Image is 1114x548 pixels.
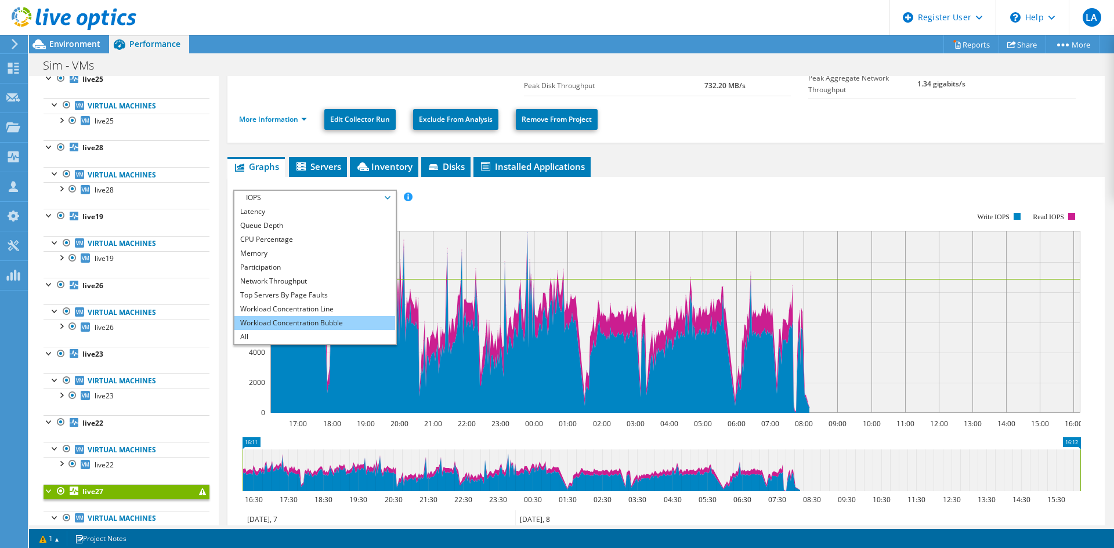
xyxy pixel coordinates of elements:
a: live27 [44,484,209,499]
span: LA [1083,8,1101,27]
text: 01:30 [559,495,577,505]
text: 13:30 [978,495,996,505]
a: Virtual Machines [44,167,209,182]
label: Peak Disk Throughput [524,80,704,92]
a: Share [999,35,1046,53]
text: 13:00 [964,419,982,429]
li: Workload Concentration Line [234,302,395,316]
text: 21:30 [419,495,437,505]
b: live23 [82,349,103,359]
a: live19 [44,209,209,224]
li: Memory [234,246,395,260]
text: 2000 [249,378,265,387]
span: live22 [95,460,114,470]
text: 05:30 [699,495,717,505]
text: 19:30 [349,495,367,505]
span: live25 [95,116,114,126]
li: Network Throughput [234,274,395,288]
a: live22 [44,457,209,472]
text: 14:00 [997,419,1015,429]
text: 20:30 [385,495,403,505]
a: Virtual Machines [44,98,209,113]
a: Reports [943,35,999,53]
span: IOPS [240,191,389,205]
b: live27 [82,487,103,496]
text: 14:30 [1012,495,1030,505]
span: live23 [95,391,114,401]
span: Graphs [233,161,279,172]
a: Virtual Machines [44,442,209,457]
li: CPU Percentage [234,233,395,246]
text: 22:00 [458,419,476,429]
a: Project Notes [67,531,135,546]
li: All [234,330,395,344]
text: 07:00 [761,419,779,429]
text: 07:30 [768,495,786,505]
text: 06:30 [733,495,751,505]
a: Virtual Machines [44,236,209,251]
a: Virtual Machines [44,511,209,526]
text: 02:00 [593,419,611,429]
span: Installed Applications [479,161,585,172]
text: 01:00 [559,419,577,429]
a: live26 [44,278,209,293]
span: Inventory [356,161,413,172]
text: 16:00 [1065,419,1083,429]
text: 03:30 [628,495,646,505]
text: 19:00 [357,419,375,429]
span: Environment [49,38,100,49]
text: 05:00 [694,419,712,429]
text: 22:30 [454,495,472,505]
text: 00:00 [525,419,543,429]
b: live25 [82,74,103,84]
a: Virtual Machines [44,373,209,389]
a: live25 [44,114,209,129]
text: 23:30 [489,495,507,505]
b: live19 [82,212,103,222]
text: 11:00 [896,419,914,429]
text: Write IOPS [977,213,1010,221]
span: Performance [129,38,180,49]
li: Queue Depth [234,219,395,233]
text: 10:30 [873,495,891,505]
text: 12:00 [930,419,948,429]
b: live28 [82,143,103,153]
text: 09:30 [838,495,856,505]
span: Disks [427,161,465,172]
a: live23 [44,389,209,404]
a: Remove From Project [516,109,598,130]
text: 18:30 [314,495,332,505]
text: 09:00 [829,419,847,429]
text: 04:00 [660,419,678,429]
span: live19 [95,253,114,263]
a: Virtual Machines [44,304,209,320]
text: 20:00 [390,419,408,429]
text: 4000 [249,347,265,357]
text: 23:00 [491,419,509,429]
text: 17:30 [280,495,298,505]
h1: Sim - VMs [38,59,112,72]
a: live28 [44,182,209,197]
b: live22 [82,418,103,428]
b: live26 [82,281,103,291]
a: live25 [44,71,209,86]
text: 10:00 [863,419,881,429]
a: Exclude From Analysis [413,109,498,130]
a: 1 [31,531,67,546]
a: Edit Collector Run [324,109,396,130]
text: 00:30 [524,495,542,505]
text: 16:30 [245,495,263,505]
text: Read IOPS [1033,213,1065,221]
text: 06:00 [728,419,746,429]
text: 04:30 [664,495,682,505]
span: live26 [95,322,114,332]
a: More Information [239,114,307,124]
text: 03:00 [627,419,645,429]
a: More [1046,35,1099,53]
text: 02:30 [594,495,612,505]
a: live23 [44,347,209,362]
text: 12:30 [943,495,961,505]
span: Servers [295,161,341,172]
a: live19 [44,251,209,266]
text: 15:30 [1047,495,1065,505]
